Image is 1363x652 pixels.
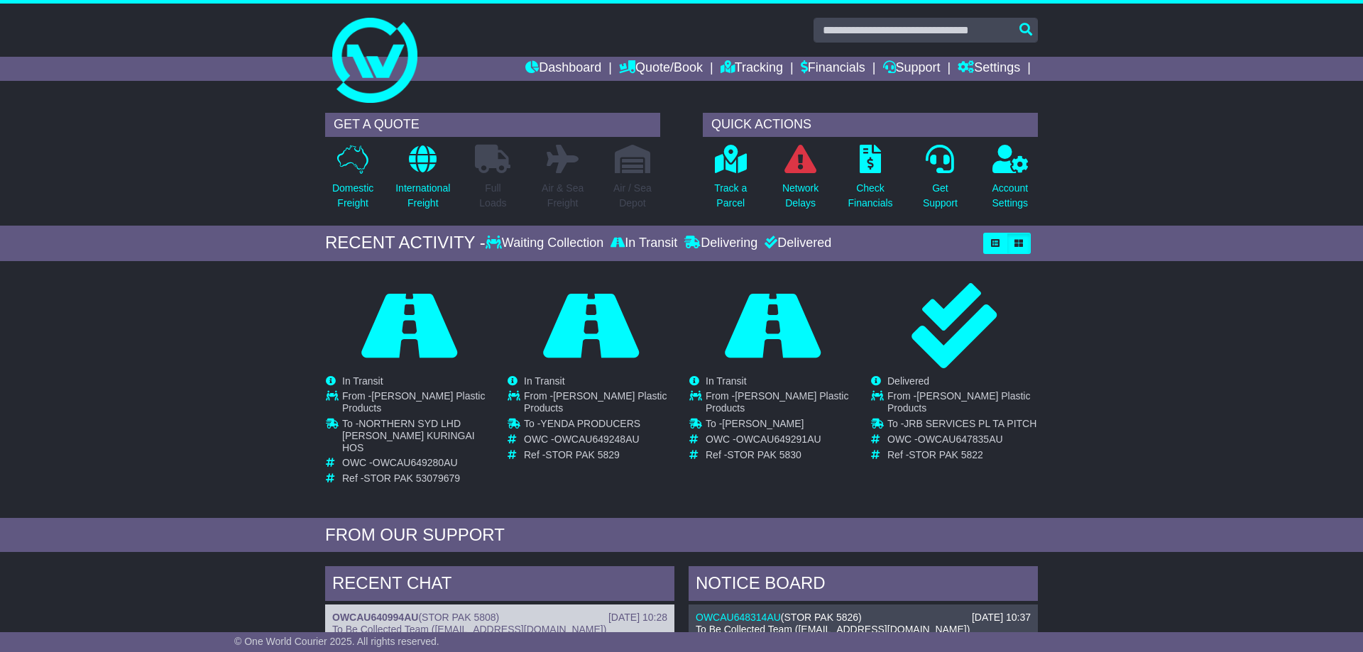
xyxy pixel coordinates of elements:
span: In Transit [342,375,383,387]
td: OWC - [342,457,492,473]
p: Network Delays [782,181,819,211]
p: Track a Parcel [714,181,747,211]
a: NetworkDelays [782,144,819,219]
span: Delivered [887,375,929,387]
td: OWC - [887,433,1037,449]
p: Full Loads [475,181,510,211]
a: OWCAU640994AU [332,612,418,623]
td: From - [706,390,855,418]
span: [PERSON_NAME] [722,418,804,429]
td: From - [342,390,492,418]
span: [PERSON_NAME] Plastic Products [706,390,848,414]
span: STOR PAK 5829 [545,449,620,460]
p: Check Financials [848,181,893,211]
a: Track aParcel [713,144,748,219]
div: In Transit [607,236,681,251]
td: OWC - [524,433,674,449]
span: [PERSON_NAME] Plastic Products [524,390,667,414]
div: NOTICE BOARD [689,566,1038,604]
span: YENDA PRODUCERS [540,418,640,429]
a: Support [883,57,941,81]
div: [DATE] 10:28 [608,612,667,624]
a: Quote/Book [619,57,703,81]
span: In Transit [706,375,747,387]
td: From - [887,390,1037,418]
span: OWCAU649248AU [554,433,640,445]
div: QUICK ACTIONS [703,113,1038,137]
div: GET A QUOTE [325,113,660,137]
p: Domestic Freight [332,181,373,211]
td: To - [887,418,1037,433]
a: DomesticFreight [332,144,374,219]
span: STOR PAK 53079679 [363,473,460,484]
span: JRB SERVICES PL TA PITCH [904,418,1036,429]
td: OWC - [706,433,855,449]
a: CheckFinancials [848,144,894,219]
span: STOR PAK 5826 [784,612,859,623]
span: STOR PAK 5808 [422,612,496,623]
span: To Be Collected Team ([EMAIL_ADDRESS][DOMAIN_NAME]) [696,624,970,635]
p: Air & Sea Freight [542,181,584,211]
div: ( ) [696,612,1031,624]
td: To - [342,418,492,457]
td: Ref - [706,449,855,461]
div: RECENT CHAT [325,566,674,604]
span: © One World Courier 2025. All rights reserved. [234,636,439,647]
span: To Be Collected Team ([EMAIL_ADDRESS][DOMAIN_NAME]) [332,624,606,635]
td: From - [524,390,674,418]
td: Ref - [524,449,674,461]
p: International Freight [395,181,450,211]
td: Ref - [342,473,492,485]
a: AccountSettings [992,144,1029,219]
div: RECENT ACTIVITY - [325,233,486,253]
td: Ref - [887,449,1037,461]
p: Air / Sea Depot [613,181,652,211]
div: Waiting Collection [486,236,607,251]
span: OWCAU649280AU [373,457,458,468]
a: Dashboard [525,57,601,81]
div: Delivered [761,236,831,251]
a: OWCAU648314AU [696,612,781,623]
a: InternationalFreight [395,144,451,219]
span: STOR PAK 5830 [727,449,801,460]
div: FROM OUR SUPPORT [325,525,1038,546]
span: [PERSON_NAME] Plastic Products [342,390,485,414]
span: STOR PAK 5822 [909,449,983,460]
a: Settings [958,57,1020,81]
td: To - [524,418,674,433]
div: [DATE] 10:37 [972,612,1031,624]
div: ( ) [332,612,667,624]
span: OWCAU649291AU [736,433,821,445]
span: NORTHERN SYD LHD [PERSON_NAME] KURINGAI HOS [342,418,475,453]
a: GetSupport [922,144,958,219]
p: Account Settings [992,181,1029,211]
span: OWCAU647835AU [918,433,1003,445]
td: To - [706,418,855,433]
div: Delivering [681,236,761,251]
p: Get Support [923,181,958,211]
a: Tracking [721,57,783,81]
span: In Transit [524,375,565,387]
span: [PERSON_NAME] Plastic Products [887,390,1030,414]
a: Financials [801,57,865,81]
